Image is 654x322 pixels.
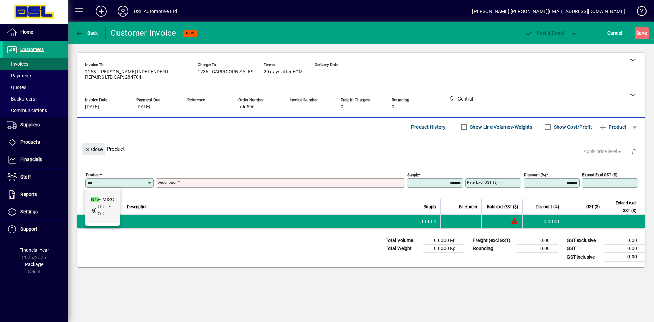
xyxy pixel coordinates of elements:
a: Staff [3,169,68,186]
div: [PERSON_NAME] [PERSON_NAME][EMAIL_ADDRESS][DOMAIN_NAME] [472,6,625,17]
td: 0.0000 M³ [423,236,464,245]
app-page-header-button: Delete [625,148,642,154]
button: Add [90,5,112,17]
span: - [290,104,291,110]
mat-label: Discount (%) [524,172,546,177]
td: 0.00 [604,236,645,245]
a: Payments [3,70,68,81]
span: Financials [20,157,42,162]
td: 0.00 [517,245,558,253]
a: Backorders [3,93,68,105]
span: Apply price level [583,148,623,155]
div: Product [77,136,645,161]
button: Apply price level [581,145,626,158]
td: GST inclusive [563,253,604,261]
a: Home [3,24,68,41]
span: OUT - OUT [98,204,110,216]
span: Description [127,203,148,211]
span: S [636,30,639,36]
span: 0 [392,104,394,110]
app-page-header-button: Close [80,146,107,152]
app-page-header-button: Back [68,27,106,39]
span: Supply [424,203,436,211]
td: 0.00 [604,253,645,261]
td: Freight (excl GST) [469,236,517,245]
span: Settings [20,209,38,214]
span: Suppliers [20,122,40,127]
mat-label: Description [157,180,177,185]
button: Save [635,27,649,39]
a: Financials [3,151,68,168]
td: GST [563,245,604,253]
span: Backorders [7,96,35,102]
button: Cancel [606,27,624,39]
span: Payments [7,73,32,78]
a: Products [3,134,68,151]
em: N/S [91,197,99,202]
a: Invoices [3,58,68,70]
span: P [536,30,540,36]
span: ost & Email [525,30,564,36]
span: Back [75,30,98,36]
span: 1253 - [PERSON_NAME] INDEPENDENT REPAIRS LTD CAP: 284704 [85,69,187,80]
span: Financial Year [19,247,49,253]
span: Communications [7,108,47,113]
span: - [315,69,316,75]
span: Home [20,29,33,35]
span: [DATE] [85,104,99,110]
span: 1236 - CAPRICORN SALES [198,69,253,75]
td: GST exclusive [563,236,604,245]
a: Settings [3,203,68,220]
td: 0.0000 Kg [423,245,464,253]
button: Profile [112,5,134,17]
div: Customer Invoice [111,28,176,39]
span: GST ($) [586,203,600,211]
span: Reports [20,191,37,197]
button: Post & Email [521,27,567,39]
span: Backorder [459,203,477,211]
mat-label: Supply [407,172,419,177]
span: 1.0000 [421,218,437,225]
mat-label: Rate excl GST ($) [467,180,498,185]
span: Staff [20,174,31,180]
mat-label: Product [86,172,100,177]
span: Support [20,226,37,232]
td: 0.00 [517,236,558,245]
span: Package [25,262,43,267]
span: Invoices [7,61,28,67]
span: Quotes [7,85,26,90]
span: NEW [186,31,194,35]
label: Show Cost/Profit [552,124,592,131]
span: Products [20,139,40,145]
span: Close [85,144,103,155]
span: 20 days after EOM [264,69,303,75]
span: 0 [341,104,343,110]
a: Suppliers [3,117,68,134]
span: Discount (%) [536,203,559,211]
td: Total Weight [382,245,423,253]
button: Delete [625,143,642,159]
a: Knowledge Base [632,1,645,24]
span: Product History [411,122,446,133]
mat-label: Extend excl GST ($) [582,172,617,177]
td: Total Volume [382,236,423,245]
td: 0.00 [604,245,645,253]
span: ave [636,28,647,39]
span: Rate excl GST ($) [487,203,518,211]
mat-option: N/S - MISC [85,190,120,223]
a: Quotes [3,81,68,93]
div: DSL Automotive Ltd [134,6,177,17]
span: [DATE] [136,104,150,110]
span: hdu596 [238,104,255,110]
button: Product History [408,121,449,133]
span: Cancel [607,28,622,39]
td: Rounding [469,245,517,253]
a: Reports [3,186,68,203]
div: - MISC [91,196,114,203]
a: Communications [3,105,68,116]
button: Back [74,27,100,39]
span: - [187,104,189,110]
label: Show Line Volumes/Weights [469,124,532,131]
button: Close [82,143,105,155]
td: 0.0000 [522,215,563,228]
